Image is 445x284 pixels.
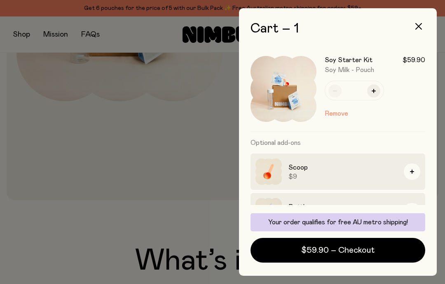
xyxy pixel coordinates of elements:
p: Your order qualifies for free AU metro shipping! [255,218,420,226]
button: Remove [325,109,348,119]
span: $59.90 – Checkout [301,244,375,256]
span: $59.90 [403,56,425,64]
button: $59.90 – Checkout [251,238,425,263]
span: Soy Milk - Pouch [325,67,374,73]
h3: Optional add-ons [251,132,425,154]
span: $9 [288,172,397,181]
h3: Bottle [288,202,397,212]
h3: Soy Starter Kit [325,56,372,64]
h2: Cart – 1 [251,21,425,36]
h3: Scoop [288,163,397,172]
